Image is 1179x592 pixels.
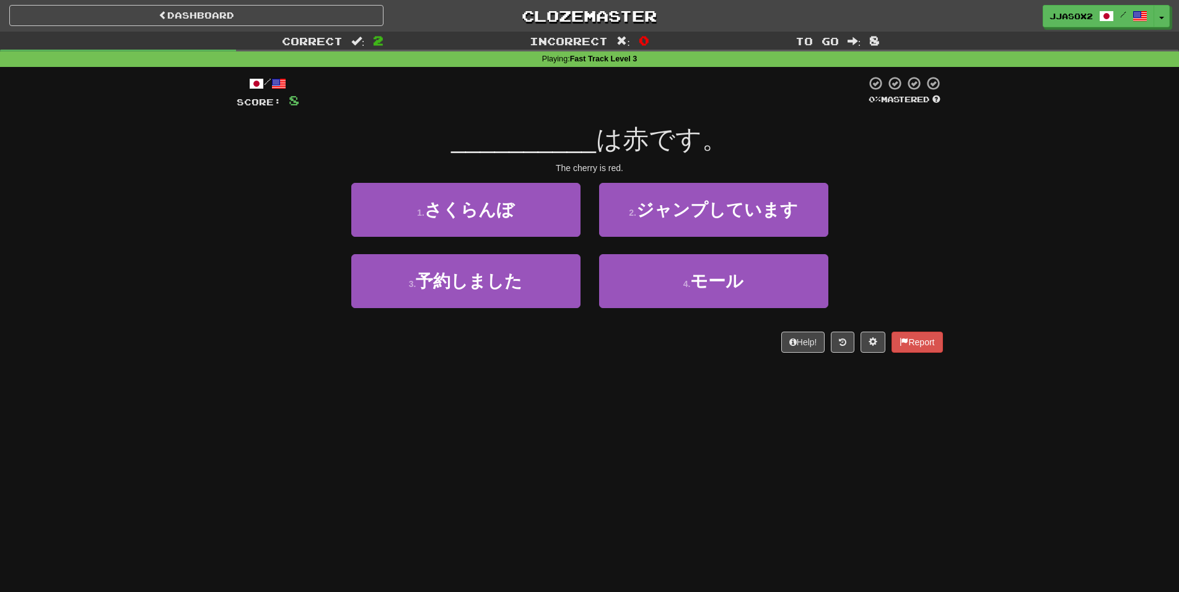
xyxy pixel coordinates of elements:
span: / [1120,10,1126,19]
a: Clozemaster [402,5,776,27]
span: さくらんぼ [424,200,514,219]
small: 2 . [629,208,636,218]
span: : [351,36,365,46]
span: Jjasox2 [1050,11,1093,22]
small: 3 . [409,279,416,289]
small: 4 . [683,279,691,289]
small: 1 . [417,208,424,218]
span: 2 [373,33,384,48]
span: __________ [451,125,596,154]
button: Round history (alt+y) [831,332,854,353]
strong: Fast Track Level 3 [570,55,638,63]
span: 8 [289,92,299,108]
button: 3.予約しました [351,254,581,308]
a: Dashboard [9,5,384,26]
button: 2.ジャンプしています [599,183,828,237]
span: 0 % [869,94,881,104]
span: : [848,36,861,46]
span: は赤です。 [596,125,728,154]
span: To go [795,35,839,47]
div: / [237,76,299,91]
span: Correct [282,35,343,47]
span: モール [690,272,743,291]
button: Report [892,332,942,353]
span: Score: [237,97,281,107]
div: The cherry is red. [237,162,943,174]
span: 0 [639,33,649,48]
span: 8 [869,33,880,48]
span: : [616,36,630,46]
button: 1.さくらんぼ [351,183,581,237]
span: ジャンプしています [636,200,798,219]
div: Mastered [866,94,943,105]
button: Help! [781,332,825,353]
button: 4.モール [599,254,828,308]
span: Incorrect [530,35,608,47]
span: 予約しました [416,272,522,291]
a: Jjasox2 / [1043,5,1154,27]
